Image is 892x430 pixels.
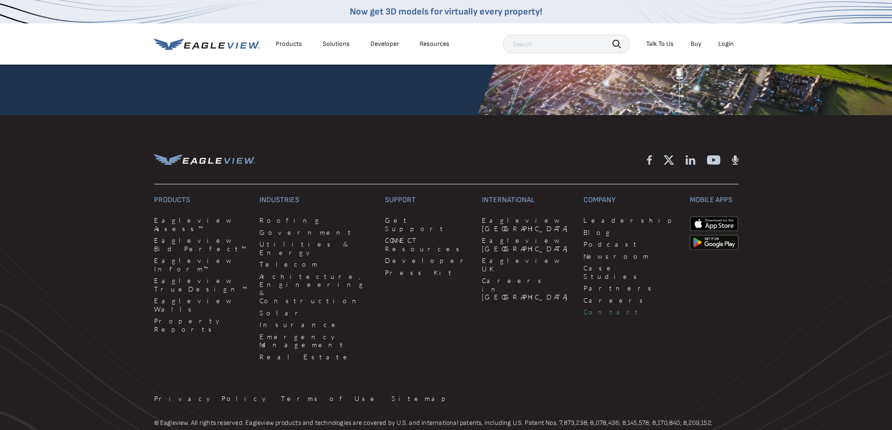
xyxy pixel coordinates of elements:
a: Emergency Management [259,333,374,349]
a: Get Support [385,216,471,233]
div: Resources [420,40,450,48]
a: Real Estate [259,353,374,361]
a: Eagleview UK [482,256,572,273]
a: Telecom [259,260,374,269]
a: Privacy Policy [154,394,270,403]
a: Newsroom [583,252,678,261]
a: Utilities & Energy [259,240,374,256]
a: Developer [385,256,471,265]
a: Government [259,228,374,237]
img: google-play-store_b9643a.png [690,235,738,250]
div: Login [718,40,734,48]
a: Eagleview Walls [154,297,249,313]
a: Careers in [GEOGRAPHIC_DATA] [482,277,572,301]
a: Careers [583,296,678,305]
h3: Products [154,196,249,205]
a: Partners [583,284,678,292]
a: Buy [691,40,701,48]
div: Talk To Us [646,40,674,48]
a: Solar [259,309,374,317]
a: Eagleview Inform™ [154,256,249,273]
a: Developer [370,40,399,48]
a: Sitemap [391,394,452,403]
a: CONNECT Resources [385,236,471,253]
h3: Company [583,196,678,205]
div: Solutions [323,40,350,48]
a: Property Reports [154,317,249,333]
a: Insurance [259,321,374,329]
a: Now get 3D models for virtually every property! [350,6,542,17]
h3: International [482,196,572,205]
h3: Industries [259,196,374,205]
a: Architecture, Engineering & Construction [259,272,374,305]
a: Terms of Use [281,394,380,403]
div: Products [276,40,302,48]
h3: Mobile Apps [690,196,738,205]
a: Eagleview [GEOGRAPHIC_DATA] [482,236,572,253]
a: Roofing [259,216,374,225]
a: Press Kit [385,269,471,277]
a: Eagleview [GEOGRAPHIC_DATA] [482,216,572,233]
a: Leadership [583,216,678,225]
a: Eagleview TrueDesign™ [154,277,249,293]
a: Podcast [583,240,678,248]
h3: Support [385,196,471,205]
a: Eagleview Bid Perfect™ [154,236,249,253]
a: Contact [583,308,678,316]
a: Eagleview Assess™ [154,216,249,233]
a: Case Studies [583,264,678,280]
img: apple-app-store.png [690,216,738,231]
a: Blog [583,228,678,237]
input: Search [503,35,630,53]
